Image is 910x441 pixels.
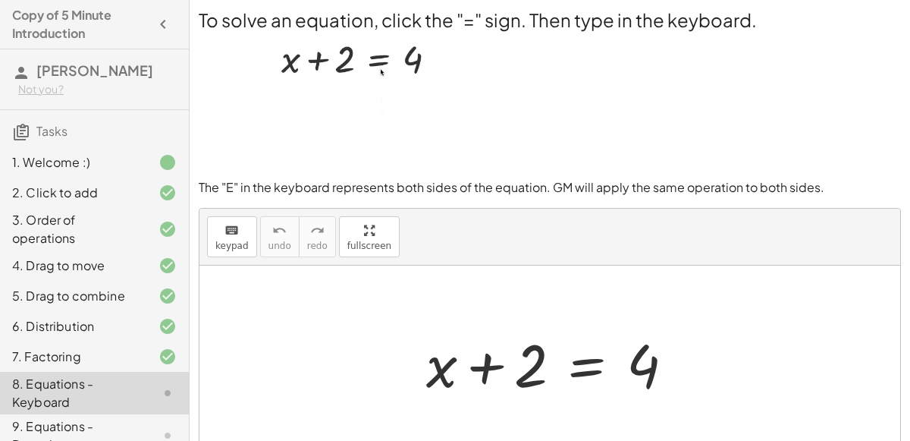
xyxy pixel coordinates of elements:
[310,222,325,240] i: redo
[199,7,901,33] h2: To solve an equation, click the "=" sign. Then type in the keyboard.
[158,287,177,305] i: Task finished and correct.
[12,375,134,411] div: 8. Equations - Keyboard
[36,61,153,79] span: [PERSON_NAME]
[12,348,134,366] div: 7. Factoring
[158,317,177,335] i: Task finished and correct.
[12,184,134,202] div: 2. Click to add
[224,222,239,240] i: keyboard
[158,153,177,172] i: Task finished.
[307,241,328,251] span: redo
[272,222,287,240] i: undo
[207,216,257,257] button: keyboardkeypad
[12,257,134,275] div: 4. Drag to move
[18,82,177,97] div: Not you?
[215,241,249,251] span: keypad
[158,184,177,202] i: Task finished and correct.
[158,220,177,238] i: Task finished and correct.
[299,216,336,257] button: redoredo
[158,348,177,366] i: Task finished and correct.
[347,241,391,251] span: fullscreen
[268,241,291,251] span: undo
[199,179,901,197] p: The "E" in the keyboard represents both sides of the equation. GM will apply the same operation t...
[260,216,300,257] button: undoundo
[12,153,134,172] div: 1. Welcome :)
[12,287,134,305] div: 5. Drag to combine
[36,123,67,139] span: Tasks
[158,257,177,275] i: Task finished and correct.
[158,384,177,402] i: Task not started.
[339,216,400,257] button: fullscreen
[12,6,149,43] h4: Copy of 5 Minute Introduction
[12,211,134,247] div: 3. Order of operations
[12,317,134,335] div: 6. Distribution
[199,33,504,175] img: 588eb906b31f4578073de062033d99608f36bc8d28e95b39103595da409ec8cd.webp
